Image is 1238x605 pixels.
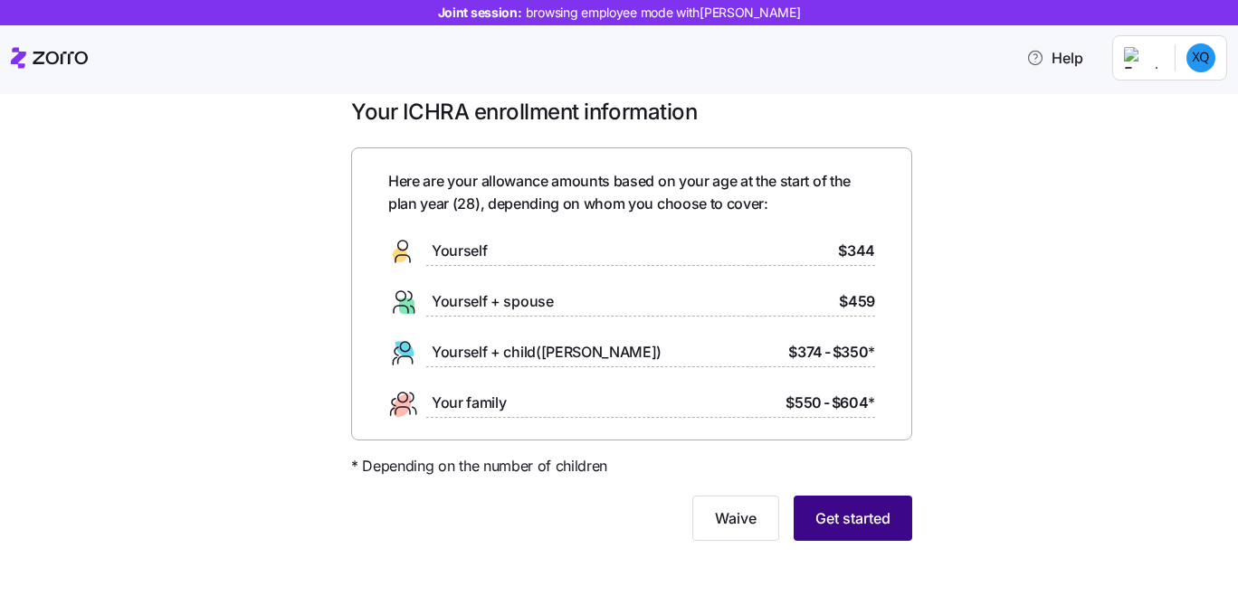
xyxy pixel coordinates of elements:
span: - [824,392,830,414]
span: Your family [432,392,506,414]
button: Get started [794,496,912,541]
span: $344 [838,240,875,262]
span: Yourself [432,240,487,262]
button: Waive [692,496,779,541]
span: $350 [833,341,875,364]
span: browsing employee mode with [PERSON_NAME] [526,4,801,22]
img: Employer logo [1124,47,1160,69]
span: Yourself + child([PERSON_NAME]) [432,341,662,364]
span: $459 [839,290,875,313]
span: $604 [832,392,875,414]
button: Help [1012,40,1098,76]
span: Help [1026,47,1083,69]
span: - [824,341,831,364]
span: $550 [786,392,822,414]
span: Waive [715,507,757,529]
span: Get started [815,507,890,529]
span: Yourself + spouse [432,290,554,313]
span: * Depending on the number of children [351,455,607,477]
img: 49124bc2c1795895f4892d51a1545fe5 [1186,43,1215,72]
h1: Your ICHRA enrollment information [351,98,912,126]
span: Joint session: [438,4,801,22]
span: Here are your allowance amounts based on your age at the start of the plan year ( 28 ), depending... [388,170,875,215]
span: $374 [788,341,823,364]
